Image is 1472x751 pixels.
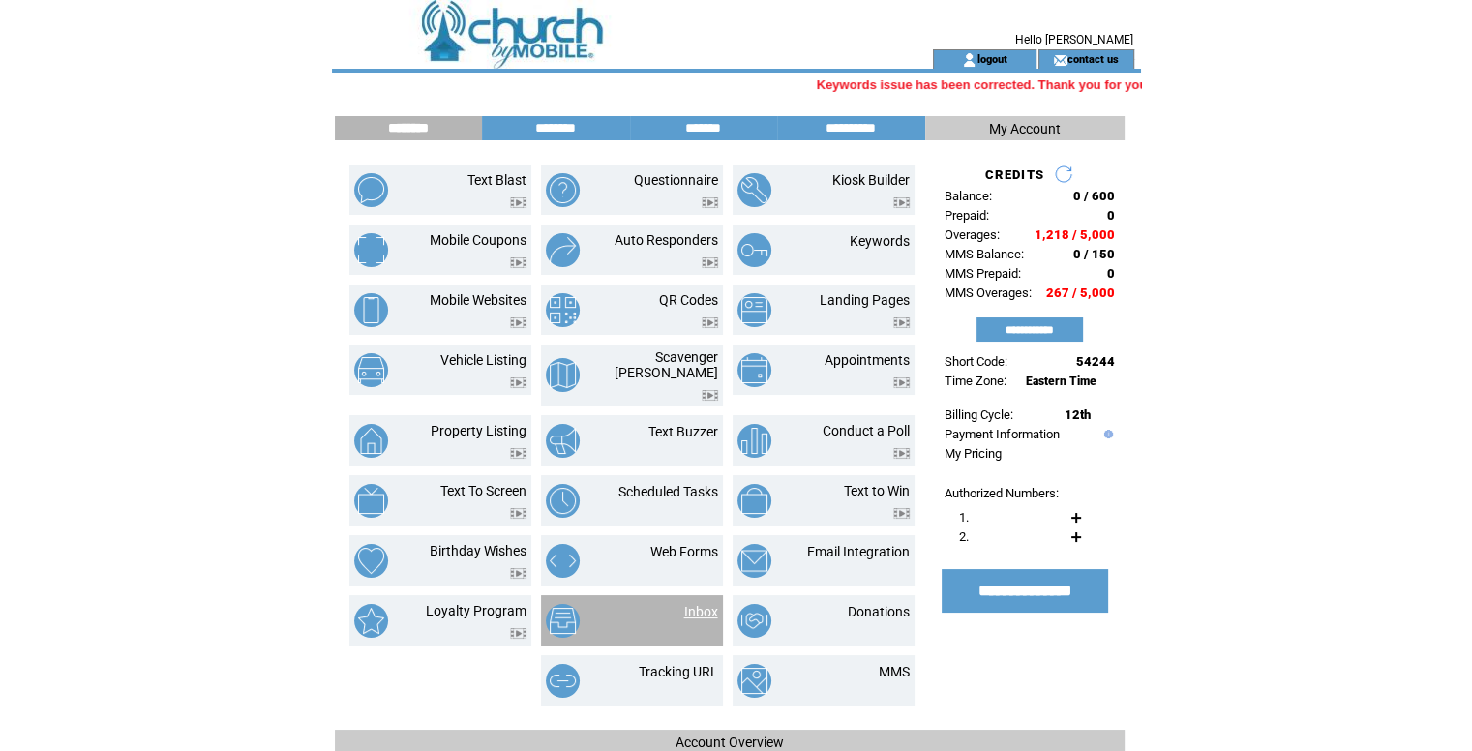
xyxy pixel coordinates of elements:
[702,390,718,401] img: video.png
[945,354,1007,369] span: Short Code:
[510,197,526,208] img: video.png
[354,173,388,207] img: text-blast.png
[1107,208,1115,223] span: 0
[737,664,771,698] img: mms.png
[825,352,910,368] a: Appointments
[807,544,910,559] a: Email Integration
[893,197,910,208] img: video.png
[962,52,976,68] img: account_icon.gif
[430,543,526,558] a: Birthday Wishes
[510,568,526,579] img: video.png
[737,233,771,267] img: keywords.png
[737,604,771,638] img: donations.png
[893,377,910,388] img: video.png
[737,424,771,458] img: conduct-a-poll.png
[893,448,910,459] img: video.png
[945,266,1021,281] span: MMS Prepaid:
[1053,52,1067,68] img: contact_us_icon.gif
[546,424,580,458] img: text-buzzer.png
[1073,189,1115,203] span: 0 / 600
[639,664,718,679] a: Tracking URL
[430,232,526,248] a: Mobile Coupons
[959,510,969,525] span: 1.
[1099,430,1113,438] img: help.gif
[676,735,784,750] span: Account Overview
[945,189,992,203] span: Balance:
[546,358,580,392] img: scavenger-hunt.png
[354,353,388,387] img: vehicle-listing.png
[945,247,1024,261] span: MMS Balance:
[650,544,718,559] a: Web Forms
[844,483,910,498] a: Text to Win
[615,232,718,248] a: Auto Responders
[659,292,718,308] a: QR Codes
[430,292,526,308] a: Mobile Websites
[737,173,771,207] img: kiosk-builder.png
[893,508,910,519] img: video.png
[1015,33,1133,46] span: Hello [PERSON_NAME]
[945,486,1059,500] span: Authorized Numbers:
[510,508,526,519] img: video.png
[546,604,580,638] img: inbox.png
[546,233,580,267] img: auto-responders.png
[737,484,771,518] img: text-to-win.png
[1035,227,1115,242] span: 1,218 / 5,000
[848,604,910,619] a: Donations
[737,293,771,327] img: landing-pages.png
[354,544,388,578] img: birthday-wishes.png
[1073,247,1115,261] span: 0 / 150
[546,484,580,518] img: scheduled-tasks.png
[945,285,1032,300] span: MMS Overages:
[945,446,1002,461] a: My Pricing
[354,233,388,267] img: mobile-coupons.png
[702,197,718,208] img: video.png
[702,257,718,268] img: video.png
[893,317,910,328] img: video.png
[546,544,580,578] img: web-forms.png
[510,377,526,388] img: video.png
[945,208,989,223] span: Prepaid:
[618,484,718,499] a: Scheduled Tasks
[546,173,580,207] img: questionnaire.png
[634,172,718,188] a: Questionnaire
[510,628,526,639] img: video.png
[945,374,1006,388] span: Time Zone:
[1065,407,1091,422] span: 12th
[648,424,718,439] a: Text Buzzer
[737,544,771,578] img: email-integration.png
[354,293,388,327] img: mobile-websites.png
[1067,52,1119,65] a: contact us
[354,424,388,458] img: property-listing.png
[702,317,718,328] img: video.png
[989,121,1061,136] span: My Account
[426,603,526,618] a: Loyalty Program
[832,172,910,188] a: Kiosk Builder
[850,233,910,249] a: Keywords
[615,349,718,380] a: Scavenger [PERSON_NAME]
[1076,354,1115,369] span: 54244
[684,604,718,619] a: Inbox
[510,257,526,268] img: video.png
[510,317,526,328] img: video.png
[431,423,526,438] a: Property Listing
[1026,375,1096,388] span: Eastern Time
[976,52,1006,65] a: logout
[1107,266,1115,281] span: 0
[354,604,388,638] img: loyalty-program.png
[985,167,1044,182] span: CREDITS
[945,427,1060,441] a: Payment Information
[440,483,526,498] a: Text To Screen
[354,484,388,518] img: text-to-screen.png
[1046,285,1115,300] span: 267 / 5,000
[823,423,910,438] a: Conduct a Poll
[879,664,910,679] a: MMS
[467,172,526,188] a: Text Blast
[959,529,969,544] span: 2.
[332,77,1141,92] marquee: Keywords issue has been corrected. Thank you for your patience!
[737,353,771,387] img: appointments.png
[440,352,526,368] a: Vehicle Listing
[546,293,580,327] img: qr-codes.png
[945,227,1000,242] span: Overages:
[546,664,580,698] img: tracking-url.png
[510,448,526,459] img: video.png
